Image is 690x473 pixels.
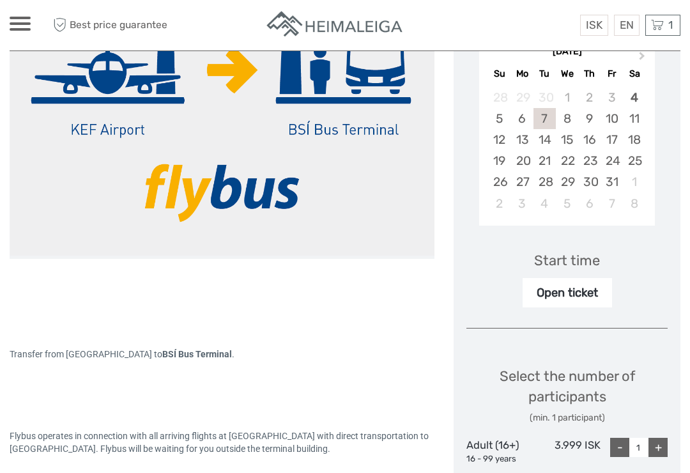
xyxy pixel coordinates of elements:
[511,150,533,171] div: Choose Monday, October 20th, 2025
[511,193,533,214] div: Choose Monday, November 3rd, 2025
[479,45,655,59] div: [DATE]
[488,193,510,214] div: Choose Sunday, November 2nd, 2025
[601,87,623,108] div: Not available Friday, October 3rd, 2025
[648,438,668,457] div: +
[556,65,578,82] div: We
[578,87,601,108] div: Not available Thursday, October 2nd, 2025
[578,193,601,214] div: Choose Thursday, November 6th, 2025
[18,22,144,33] p: We're away right now. Please check back later!
[666,19,675,31] span: 1
[232,349,234,359] span: .
[556,108,578,129] div: Choose Wednesday, October 8th, 2025
[601,129,623,150] div: Choose Friday, October 17th, 2025
[556,129,578,150] div: Choose Wednesday, October 15th, 2025
[466,366,668,424] div: Select the number of participants
[633,49,654,69] button: Next Month
[50,15,178,36] span: Best price guarantee
[556,87,578,108] div: Not available Wednesday, October 1st, 2025
[10,431,431,454] span: Flybus operates in connection with all arriving flights at [GEOGRAPHIC_DATA] with direct transpor...
[466,453,533,465] div: 16 - 99 years
[511,65,533,82] div: Mo
[533,108,556,129] div: Choose Tuesday, October 7th, 2025
[483,87,650,214] div: month 2025-10
[601,65,623,82] div: Fr
[511,87,533,108] div: Not available Monday, September 29th, 2025
[533,87,556,108] div: Not available Tuesday, September 30th, 2025
[488,171,510,192] div: Choose Sunday, October 26th, 2025
[601,193,623,214] div: Choose Friday, November 7th, 2025
[511,171,533,192] div: Choose Monday, October 27th, 2025
[533,129,556,150] div: Choose Tuesday, October 14th, 2025
[466,412,668,424] div: (min. 1 participant)
[623,150,645,171] div: Choose Saturday, October 25th, 2025
[614,15,640,36] div: EN
[533,65,556,82] div: Tu
[533,438,601,465] div: 3.999 ISK
[488,129,510,150] div: Choose Sunday, October 12th, 2025
[601,171,623,192] div: Choose Friday, October 31st, 2025
[534,251,600,270] div: Start time
[533,193,556,214] div: Choose Tuesday, November 4th, 2025
[488,65,510,82] div: Su
[523,278,612,307] div: Open ticket
[578,150,601,171] div: Choose Thursday, October 23rd, 2025
[623,171,645,192] div: Choose Saturday, November 1st, 2025
[488,150,510,171] div: Choose Sunday, October 19th, 2025
[578,108,601,129] div: Choose Thursday, October 9th, 2025
[623,108,645,129] div: Choose Saturday, October 11th, 2025
[578,65,601,82] div: Th
[488,87,510,108] div: Not available Sunday, September 28th, 2025
[533,171,556,192] div: Choose Tuesday, October 28th, 2025
[586,19,602,31] span: ISK
[623,193,645,214] div: Choose Saturday, November 8th, 2025
[601,150,623,171] div: Choose Friday, October 24th, 2025
[162,349,232,359] span: BSÍ Bus Terminal
[533,150,556,171] div: Choose Tuesday, October 21st, 2025
[147,20,162,35] button: Open LiveChat chat widget
[488,108,510,129] div: Choose Sunday, October 5th, 2025
[578,171,601,192] div: Choose Thursday, October 30th, 2025
[265,10,406,41] img: Apartments in Reykjavik
[556,193,578,214] div: Choose Wednesday, November 5th, 2025
[601,108,623,129] div: Choose Friday, October 10th, 2025
[466,438,533,465] div: Adult (16+)
[623,87,645,108] div: Choose Saturday, October 4th, 2025
[623,129,645,150] div: Choose Saturday, October 18th, 2025
[578,129,601,150] div: Choose Thursday, October 16th, 2025
[10,349,162,359] span: Transfer from [GEOGRAPHIC_DATA] to
[610,438,629,457] div: -
[511,108,533,129] div: Choose Monday, October 6th, 2025
[556,171,578,192] div: Choose Wednesday, October 29th, 2025
[556,150,578,171] div: Choose Wednesday, October 22nd, 2025
[623,65,645,82] div: Sa
[511,129,533,150] div: Choose Monday, October 13th, 2025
